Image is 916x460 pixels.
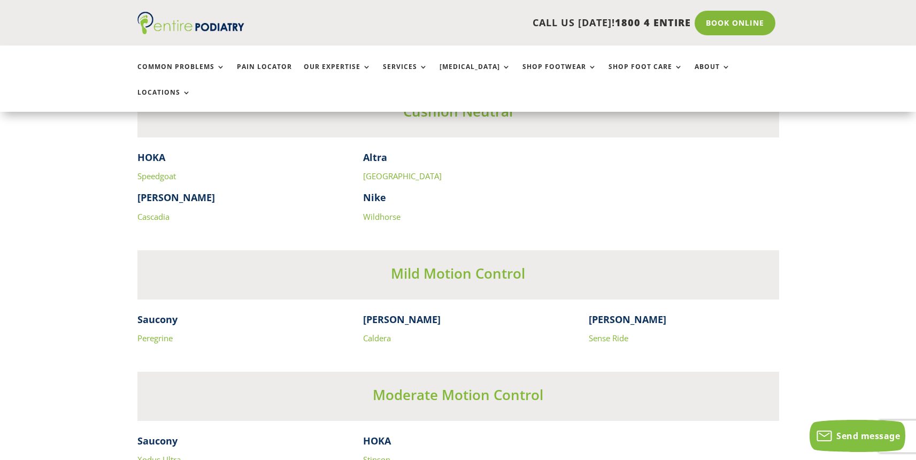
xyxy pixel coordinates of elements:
[363,313,441,326] strong: [PERSON_NAME]
[589,333,628,343] a: Sense Ride
[304,63,371,86] a: Our Expertise
[836,430,900,442] span: Send message
[137,171,176,181] a: Speedgoat
[286,16,691,30] p: CALL US [DATE]!
[137,151,165,164] strong: HOKA
[695,63,730,86] a: About
[137,89,191,112] a: Locations
[137,12,244,34] img: logo (1)
[137,264,779,288] h3: Mild Motion Control
[137,26,244,36] a: Entire Podiatry
[383,63,428,86] a: Services
[137,191,215,204] strong: [PERSON_NAME]
[137,313,178,326] strong: Saucony
[137,63,225,86] a: Common Problems
[810,420,905,452] button: Send message
[440,63,511,86] a: [MEDICAL_DATA]
[363,171,442,181] a: [GEOGRAPHIC_DATA]
[609,63,683,86] a: Shop Foot Care
[237,63,292,86] a: Pain Locator
[522,63,597,86] a: Shop Footwear
[363,151,387,164] strong: Altra
[137,102,779,126] h3: Cushion Neutral
[363,211,401,222] a: Wildhorse
[137,333,173,343] a: Peregrine
[363,333,391,343] a: Caldera
[137,434,178,447] strong: Saucony
[363,434,391,447] strong: HOKA
[695,11,775,35] a: Book Online
[589,313,666,326] strong: [PERSON_NAME]
[363,191,386,204] strong: Nike
[137,385,779,410] h3: Moderate Motion Control
[615,16,691,29] span: 1800 4 ENTIRE
[137,211,170,222] a: Cascadia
